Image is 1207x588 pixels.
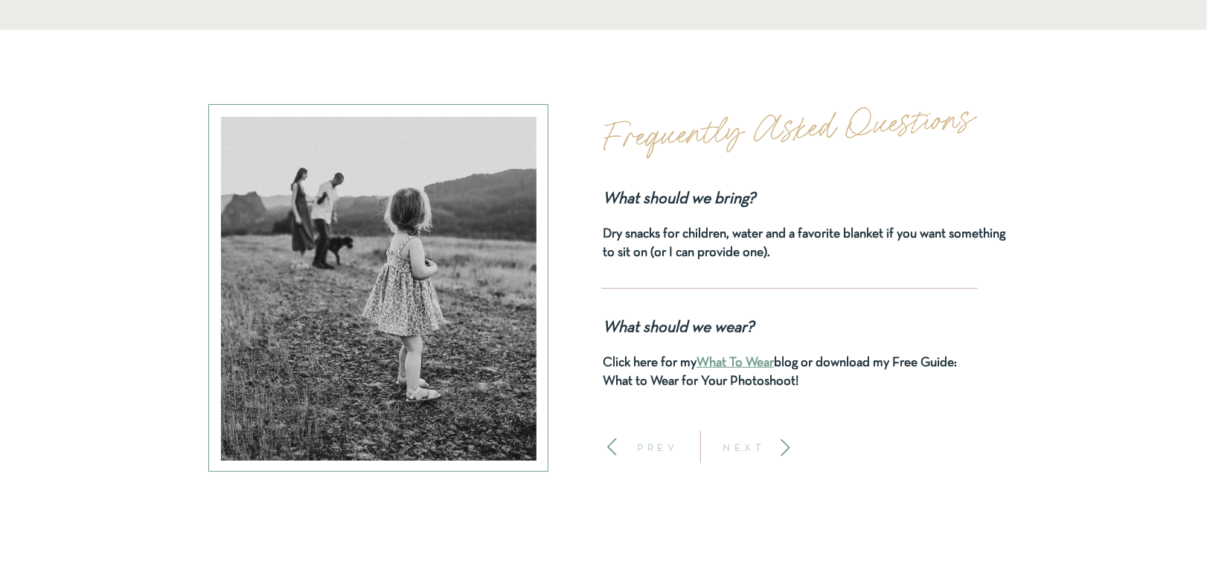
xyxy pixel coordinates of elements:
[603,90,1091,159] p: Frequently Asked Questions
[603,228,1005,259] b: Dry snacks for children, water and a favorite blanket if you want something to sit on (or I can p...
[603,321,754,335] i: What should we wear?
[697,357,774,369] a: What To Wear
[603,192,755,206] b: What should we bring?
[717,442,772,453] a: NEXT
[603,357,957,388] b: Click here for my blog or download my Free Guide: What to Wear for Your Photoshoot!
[630,442,685,453] a: PREV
